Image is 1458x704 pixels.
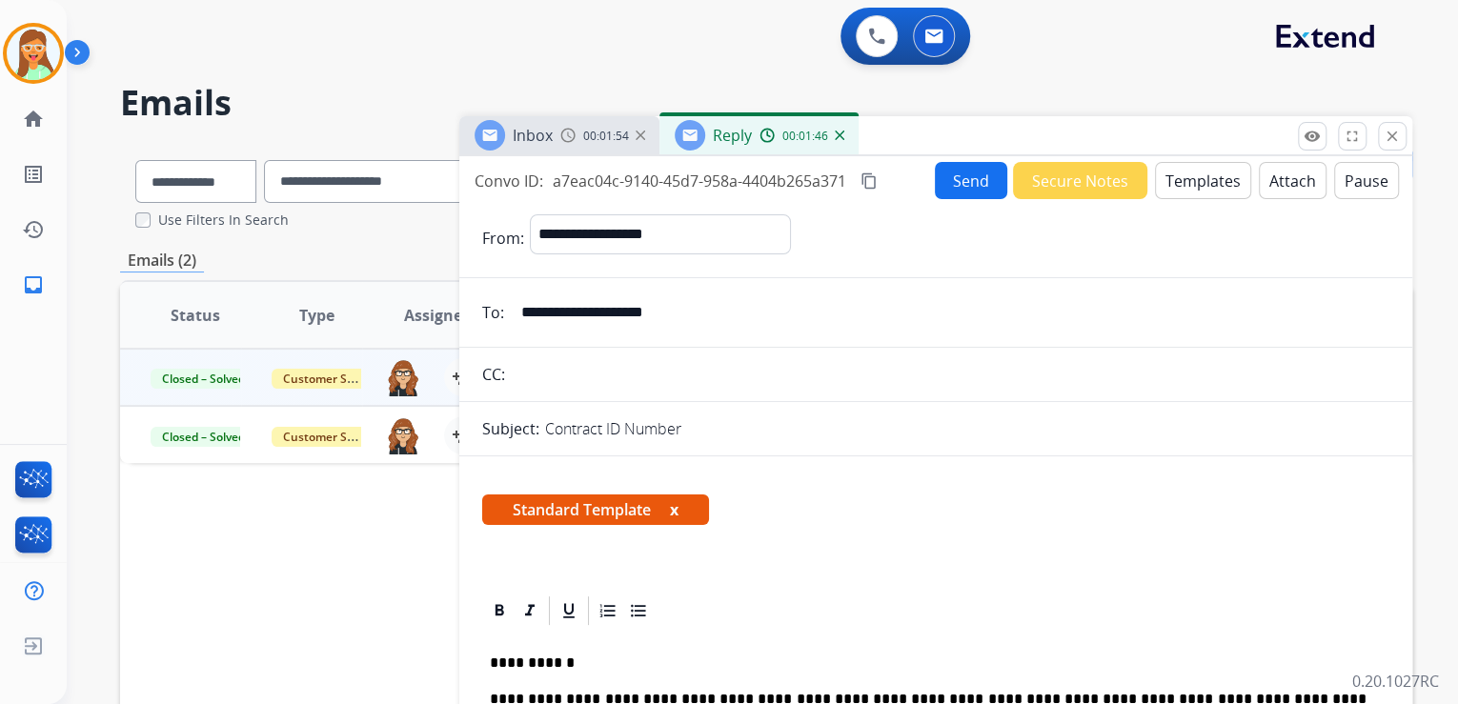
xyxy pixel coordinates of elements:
[553,171,846,191] span: a7eac04c-9140-45d7-958a-4404b265a371
[452,424,475,447] mat-icon: person_add
[120,84,1412,122] h2: Emails
[385,358,421,396] img: agent-avatar
[782,129,828,144] span: 00:01:46
[516,596,544,625] div: Italic
[1344,128,1361,145] mat-icon: fullscreen
[1304,128,1321,145] mat-icon: remove_red_eye
[7,27,60,80] img: avatar
[555,596,583,625] div: Underline
[151,369,256,389] span: Closed – Solved
[1013,162,1147,199] button: Secure Notes
[670,498,678,521] button: x
[935,162,1007,199] button: Send
[1334,162,1399,199] button: Pause
[120,249,204,272] p: Emails (2)
[713,125,752,146] span: Reply
[272,427,395,447] span: Customer Support
[545,417,681,440] p: Contract ID Number
[22,108,45,131] mat-icon: home
[299,304,334,327] span: Type
[22,218,45,241] mat-icon: history
[1259,162,1326,199] button: Attach
[452,366,475,389] mat-icon: person_add
[624,596,653,625] div: Bullet List
[158,211,289,230] label: Use Filters In Search
[151,427,256,447] span: Closed – Solved
[583,129,629,144] span: 00:01:54
[482,417,539,440] p: Subject:
[861,172,878,190] mat-icon: content_copy
[272,369,395,389] span: Customer Support
[1384,128,1401,145] mat-icon: close
[482,363,505,386] p: CC:
[22,273,45,296] mat-icon: inbox
[1155,162,1251,199] button: Templates
[171,304,220,327] span: Status
[594,596,622,625] div: Ordered List
[513,125,553,146] span: Inbox
[475,170,543,192] p: Convo ID:
[485,596,514,625] div: Bold
[1352,670,1439,693] p: 0.20.1027RC
[404,304,471,327] span: Assignee
[22,163,45,186] mat-icon: list_alt
[482,494,709,525] span: Standard Template
[482,301,504,324] p: To:
[482,227,524,250] p: From:
[385,416,421,454] img: agent-avatar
